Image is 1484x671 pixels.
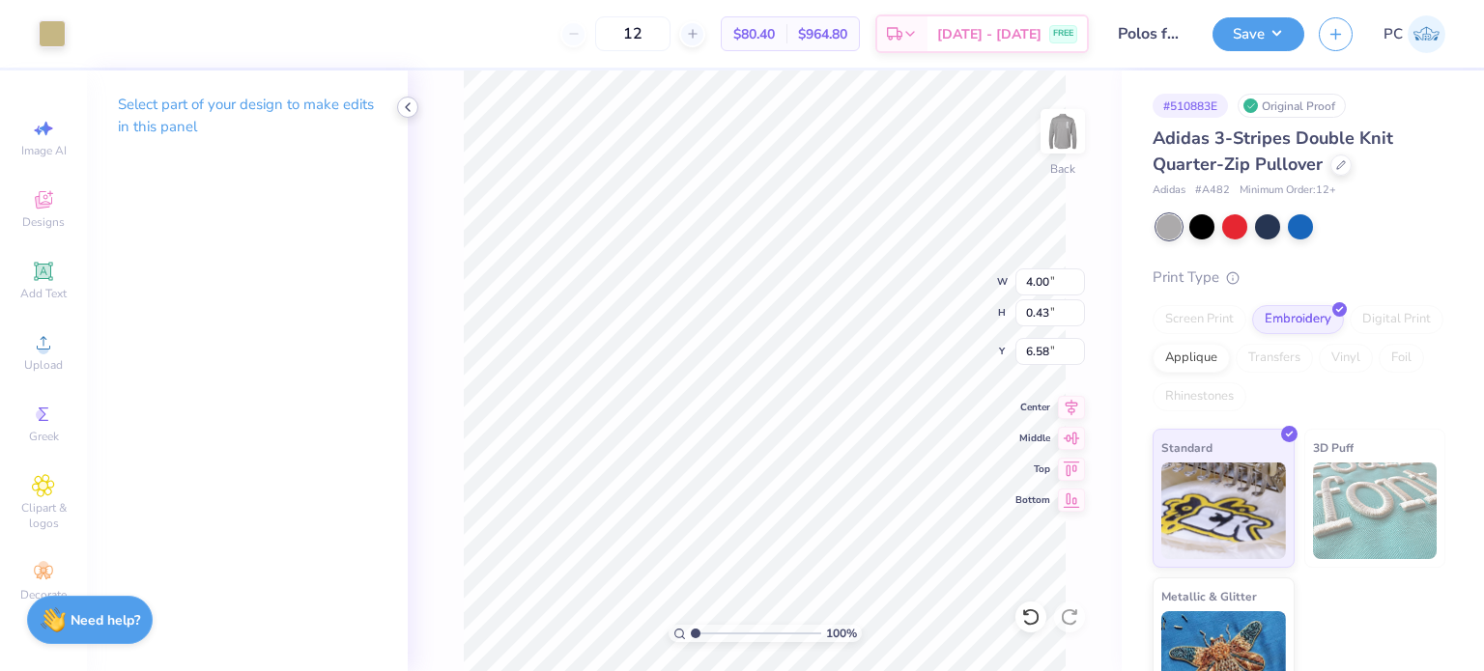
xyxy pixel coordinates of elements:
span: Standard [1161,437,1213,458]
a: PC [1384,15,1445,53]
div: Embroidery [1252,305,1344,334]
span: Bottom [1015,493,1050,507]
span: Top [1015,462,1050,476]
div: Back [1050,160,1075,178]
span: Add Text [20,286,67,301]
span: Decorate [20,587,67,602]
p: Select part of your design to make edits in this panel [118,94,377,138]
span: Middle [1015,432,1050,445]
img: Standard [1161,462,1286,559]
span: Upload [24,357,63,373]
input: Untitled Design [1103,14,1198,53]
span: Center [1015,401,1050,414]
img: Priyanka Choudhary [1408,15,1445,53]
span: Adidas [1153,182,1185,199]
img: 3D Puff [1313,462,1438,559]
span: Designs [22,214,65,230]
span: 100 % [826,625,857,642]
div: Applique [1153,344,1230,373]
div: Print Type [1153,266,1445,289]
span: $80.40 [733,24,775,44]
div: Screen Print [1153,305,1246,334]
div: Vinyl [1319,344,1373,373]
span: PC [1384,23,1403,45]
img: Back [1043,112,1082,151]
span: Image AI [21,143,67,158]
button: Save [1213,17,1304,51]
div: Foil [1379,344,1424,373]
div: Original Proof [1238,94,1346,118]
div: Transfers [1236,344,1313,373]
input: – – [595,16,671,51]
strong: Need help? [71,611,140,629]
div: Digital Print [1350,305,1443,334]
span: [DATE] - [DATE] [937,24,1042,44]
span: $964.80 [798,24,847,44]
div: # 510883E [1153,94,1228,118]
span: 3D Puff [1313,437,1354,458]
span: Minimum Order: 12 + [1240,182,1336,199]
span: FREE [1053,27,1073,41]
span: Metallic & Glitter [1161,586,1257,606]
span: Clipart & logos [10,500,77,531]
div: Rhinestones [1153,382,1246,411]
span: Greek [29,429,59,444]
span: # A482 [1195,182,1230,199]
span: Adidas 3-Stripes Double Knit Quarter-Zip Pullover [1153,126,1393,176]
